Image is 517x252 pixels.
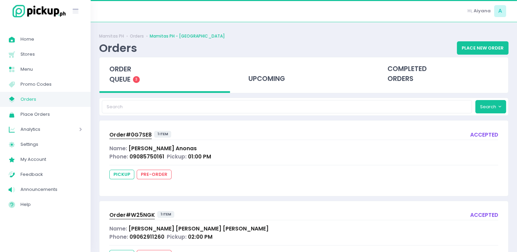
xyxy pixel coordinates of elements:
[21,35,82,44] span: Home
[21,125,60,134] span: Analytics
[109,65,131,84] span: order queue
[128,225,269,232] span: [PERSON_NAME] [PERSON_NAME] [PERSON_NAME]
[133,76,140,83] span: 3
[475,100,506,113] button: Search
[21,65,82,74] span: Menu
[154,131,172,138] span: 1 item
[167,153,187,160] span: Pickup:
[109,170,134,179] span: pickup
[150,33,225,39] a: Mamitas PH - [GEOGRAPHIC_DATA]
[99,33,124,39] a: Mamitas PH
[9,4,67,18] img: logo
[109,153,128,160] span: Phone:
[21,170,82,179] span: Feedback
[188,153,211,160] span: 01:00 PM
[109,233,128,240] span: Phone:
[130,33,144,39] a: Orders
[21,50,82,59] span: Stores
[467,8,473,14] span: Hi,
[130,233,164,240] span: 09062911260
[109,145,127,152] span: Name:
[457,41,508,54] button: Place New Order
[137,170,172,179] span: pre-order
[130,153,164,160] span: 09085750161
[239,57,369,91] div: upcoming
[188,233,213,240] span: 02:00 PM
[102,100,472,113] input: Search
[109,211,155,220] a: Order#W25NGK
[378,57,508,91] div: completed orders
[21,200,82,209] span: Help
[470,131,498,140] div: accepted
[128,145,197,152] span: [PERSON_NAME] Anonas
[21,110,82,119] span: Place Orders
[21,185,82,194] span: Announcements
[109,225,127,232] span: Name:
[157,211,175,218] span: 1 item
[109,131,152,140] a: Order#0G7SE8
[21,95,82,104] span: Orders
[99,41,137,55] div: Orders
[21,155,82,164] span: My Account
[21,80,82,89] span: Promo Codes
[21,140,82,149] span: Settings
[474,8,491,14] span: Aiyana
[167,233,187,240] span: Pickup:
[109,131,152,138] span: Order# 0G7SE8
[109,211,155,219] span: Order# W25NGK
[494,5,506,17] span: A
[470,211,498,220] div: accepted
